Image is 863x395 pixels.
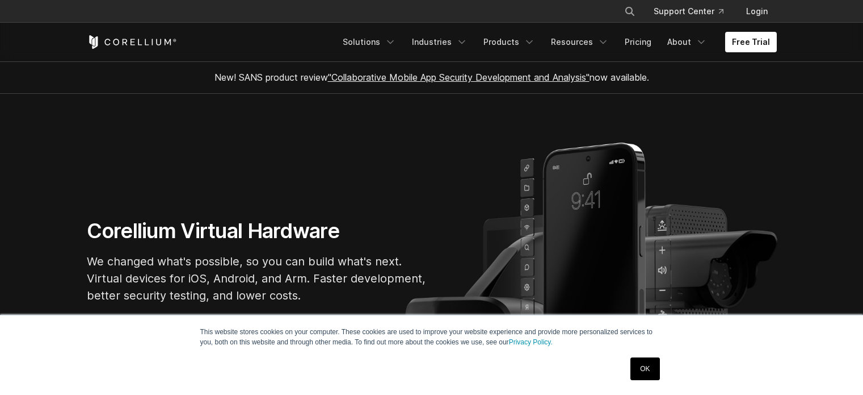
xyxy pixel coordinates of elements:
[477,32,542,52] a: Products
[630,357,659,380] a: OK
[544,32,616,52] a: Resources
[737,1,777,22] a: Login
[660,32,714,52] a: About
[214,72,649,83] span: New! SANS product review now available.
[336,32,777,52] div: Navigation Menu
[336,32,403,52] a: Solutions
[405,32,474,52] a: Industries
[87,35,177,49] a: Corellium Home
[87,218,427,244] h1: Corellium Virtual Hardware
[509,338,553,346] a: Privacy Policy.
[328,72,590,83] a: "Collaborative Mobile App Security Development and Analysis"
[620,1,640,22] button: Search
[725,32,777,52] a: Free Trial
[645,1,733,22] a: Support Center
[87,253,427,304] p: We changed what's possible, so you can build what's next. Virtual devices for iOS, Android, and A...
[611,1,777,22] div: Navigation Menu
[200,327,663,347] p: This website stores cookies on your computer. These cookies are used to improve your website expe...
[618,32,658,52] a: Pricing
